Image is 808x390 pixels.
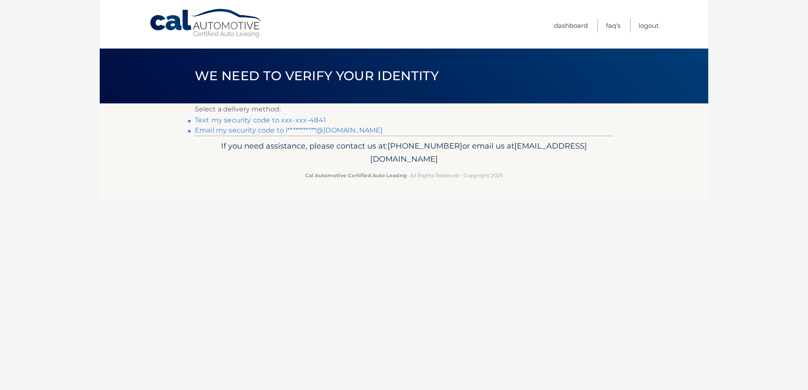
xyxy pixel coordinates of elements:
span: We need to verify your identity [195,68,439,84]
a: Logout [639,19,659,32]
p: Select a delivery method: [195,103,613,115]
a: Text my security code to xxx-xxx-4841 [195,116,326,124]
a: Dashboard [554,19,588,32]
p: If you need assistance, please contact us at: or email us at [200,139,608,166]
strong: Cal Automotive Certified Auto Leasing [305,172,407,179]
a: Cal Automotive [149,8,263,38]
span: [PHONE_NUMBER] [388,141,462,151]
a: FAQ's [606,19,620,32]
p: - All Rights Reserved - Copyright 2025 [200,171,608,180]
